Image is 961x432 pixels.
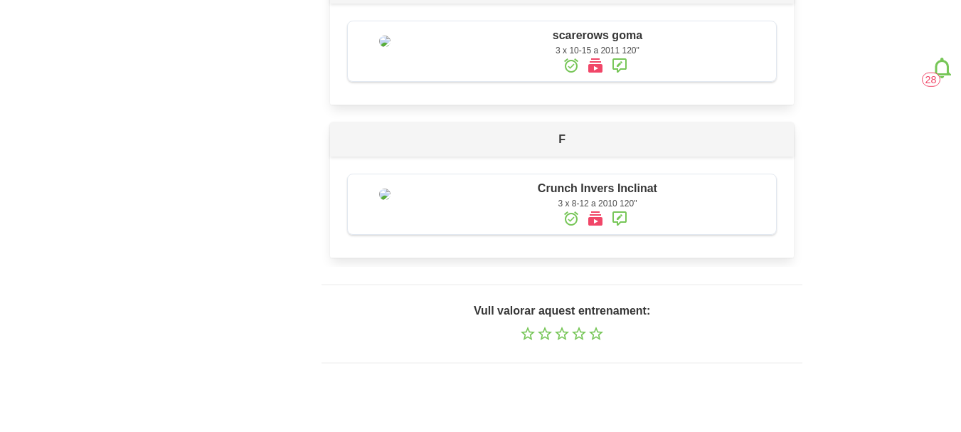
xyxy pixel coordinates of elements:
[426,197,769,210] div: 3 x 8-12 a 2010 120"
[379,36,391,47] img: 8ea60705-12ae-42e8-83e1-4ba62b1261d5%2Factivities%2Fband%20reverse%20flye.jpg
[426,44,769,57] div: 3 x 10-15 a 2011 120"
[538,182,657,194] span: Crunch Invers Inclinat
[322,302,802,320] label: Vull valorar aquest entrenament:
[553,29,642,41] span: scarerows goma
[379,189,391,200] img: 8ea60705-12ae-42e8-83e1-4ba62b1261d5%2Factivities%2F26189-crunch-invers-inclinat-jpg.jpg
[330,122,794,157] p: F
